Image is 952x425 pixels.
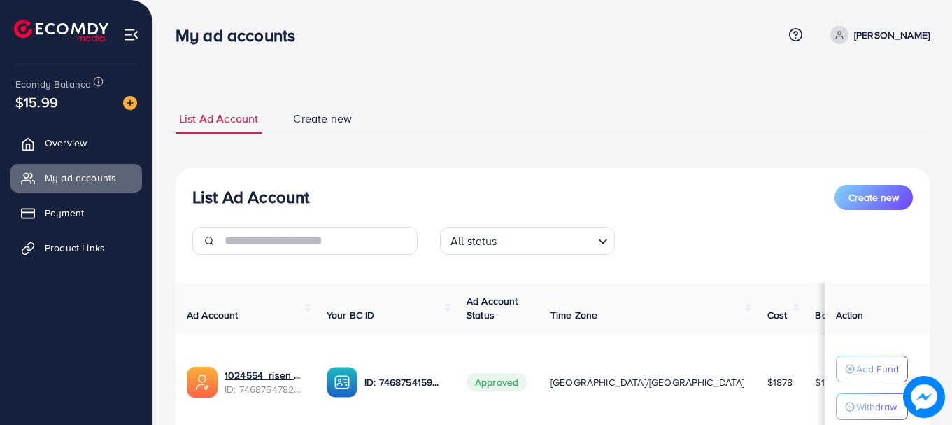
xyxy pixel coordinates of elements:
span: All status [448,231,500,251]
a: My ad accounts [10,164,142,192]
button: Create new [834,185,913,210]
p: [PERSON_NAME] [854,27,930,43]
span: [GEOGRAPHIC_DATA]/[GEOGRAPHIC_DATA] [550,375,745,389]
img: logo [14,20,108,41]
span: Approved [467,373,527,391]
span: List Ad Account [179,111,258,127]
span: Ecomdy Balance [15,77,91,91]
span: Cost [767,308,788,322]
button: Add Fund [836,356,908,382]
h3: List Ad Account [192,187,309,207]
img: image [903,376,945,418]
a: [PERSON_NAME] [825,26,930,44]
p: Add Fund [856,361,899,377]
span: ID: 7468754782921113617 [225,382,304,396]
img: ic-ads-acc.e4c84228.svg [187,367,218,398]
input: Search for option [502,228,592,251]
a: 1024554_risen mall_1738954995749 [225,368,304,382]
span: My ad accounts [45,171,116,185]
span: Overview [45,136,87,150]
p: Withdraw [856,398,897,415]
div: Search for option [440,227,615,255]
img: ic-ba-acc.ded83a64.svg [327,367,357,398]
span: Product Links [45,241,105,255]
span: Create new [848,190,899,204]
span: Ad Account [187,308,239,322]
span: Create new [293,111,352,127]
img: image [123,96,137,110]
span: Time Zone [550,308,597,322]
span: $1878 [767,375,793,389]
div: <span class='underline'>1024554_risen mall_1738954995749</span></br>7468754782921113617 [225,368,304,397]
a: Overview [10,129,142,157]
a: Product Links [10,234,142,262]
span: Action [836,308,864,322]
p: ID: 7468754159844524049 [364,374,444,391]
h3: My ad accounts [176,25,306,46]
span: Payment [45,206,84,220]
span: $15.99 [15,92,58,112]
span: Your BC ID [327,308,375,322]
span: Ad Account Status [467,294,518,322]
img: menu [123,27,139,43]
button: Withdraw [836,393,908,420]
a: Payment [10,199,142,227]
